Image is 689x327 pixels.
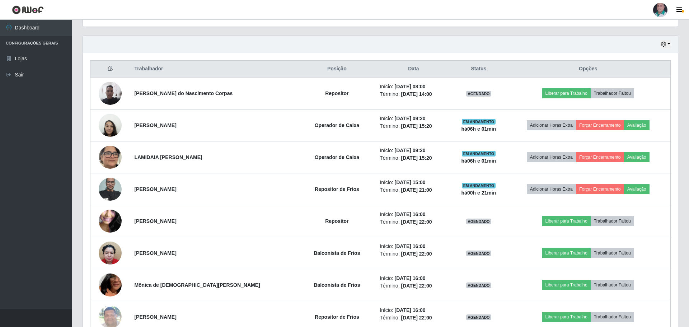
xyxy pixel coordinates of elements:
[591,216,634,226] button: Trabalhador Faltou
[315,154,360,160] strong: Operador de Caixa
[99,110,122,140] img: 1696952889057.jpeg
[395,243,426,249] time: [DATE] 16:00
[315,314,359,320] strong: Repositor de Frios
[395,179,426,185] time: [DATE] 15:00
[380,186,447,194] li: Término:
[314,250,360,256] strong: Balconista de Frios
[380,179,447,186] li: Início:
[591,88,634,98] button: Trabalhador Faltou
[401,251,432,257] time: [DATE] 22:00
[527,184,576,194] button: Adicionar Horas Extra
[576,120,624,130] button: Forçar Encerramento
[99,174,122,204] img: 1655148070426.jpeg
[624,152,650,162] button: Avaliação
[380,154,447,162] li: Término:
[461,158,496,164] strong: há 06 h e 01 min
[395,307,426,313] time: [DATE] 16:00
[395,275,426,281] time: [DATE] 16:00
[134,122,176,128] strong: [PERSON_NAME]
[130,61,298,78] th: Trabalhador
[462,183,496,188] span: EM ANDAMENTO
[591,280,634,290] button: Trabalhador Faltou
[527,152,576,162] button: Adicionar Horas Extra
[380,282,447,290] li: Término:
[315,122,360,128] strong: Operador de Caixa
[461,190,496,196] strong: há 00 h e 21 min
[466,282,491,288] span: AGENDADO
[134,314,176,320] strong: [PERSON_NAME]
[380,275,447,282] li: Início:
[542,248,591,258] button: Liberar para Trabalho
[134,154,202,160] strong: LAMIDAIA [PERSON_NAME]
[325,90,348,96] strong: Repositor
[401,283,432,289] time: [DATE] 22:00
[314,282,360,288] strong: Balconista de Frios
[466,219,491,224] span: AGENDADO
[576,184,624,194] button: Forçar Encerramento
[542,88,591,98] button: Liberar para Trabalho
[401,155,432,161] time: [DATE] 15:20
[380,83,447,90] li: Início:
[395,148,426,153] time: [DATE] 09:20
[542,280,591,290] button: Liberar para Trabalho
[591,312,634,322] button: Trabalhador Faltou
[380,307,447,314] li: Início:
[380,211,447,218] li: Início:
[401,187,432,193] time: [DATE] 21:00
[134,218,176,224] strong: [PERSON_NAME]
[466,251,491,256] span: AGENDADO
[134,282,260,288] strong: Mônica de [DEMOGRAPHIC_DATA][PERSON_NAME]
[12,5,44,14] img: CoreUI Logo
[624,184,650,194] button: Avaliação
[99,196,122,247] img: 1746055016214.jpeg
[99,238,122,268] img: 1745419906674.jpeg
[134,186,176,192] strong: [PERSON_NAME]
[134,90,233,96] strong: [PERSON_NAME] do Nascimento Corpas
[99,82,122,105] img: 1736953815907.jpeg
[298,61,375,78] th: Posição
[401,315,432,321] time: [DATE] 22:00
[380,147,447,154] li: Início:
[99,142,122,172] img: 1756231010966.jpeg
[380,243,447,250] li: Início:
[576,152,624,162] button: Forçar Encerramento
[380,218,447,226] li: Término:
[542,216,591,226] button: Liberar para Trabalho
[134,250,176,256] strong: [PERSON_NAME]
[99,265,122,305] img: 1759943132351.jpeg
[462,151,496,157] span: EM ANDAMENTO
[380,90,447,98] li: Término:
[401,91,432,97] time: [DATE] 14:00
[315,186,359,192] strong: Repositor de Frios
[401,123,432,129] time: [DATE] 15:20
[591,248,634,258] button: Trabalhador Faltou
[395,211,426,217] time: [DATE] 16:00
[466,91,491,97] span: AGENDADO
[375,61,451,78] th: Data
[325,218,348,224] strong: Repositor
[380,115,447,122] li: Início:
[380,122,447,130] li: Término:
[380,314,447,322] li: Término:
[466,314,491,320] span: AGENDADO
[461,126,496,132] strong: há 06 h e 01 min
[395,116,426,121] time: [DATE] 09:20
[380,250,447,258] li: Término:
[451,61,506,78] th: Status
[527,120,576,130] button: Adicionar Horas Extra
[542,312,591,322] button: Liberar para Trabalho
[624,120,650,130] button: Avaliação
[462,119,496,125] span: EM ANDAMENTO
[395,84,426,89] time: [DATE] 08:00
[401,219,432,225] time: [DATE] 22:00
[506,61,670,78] th: Opções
